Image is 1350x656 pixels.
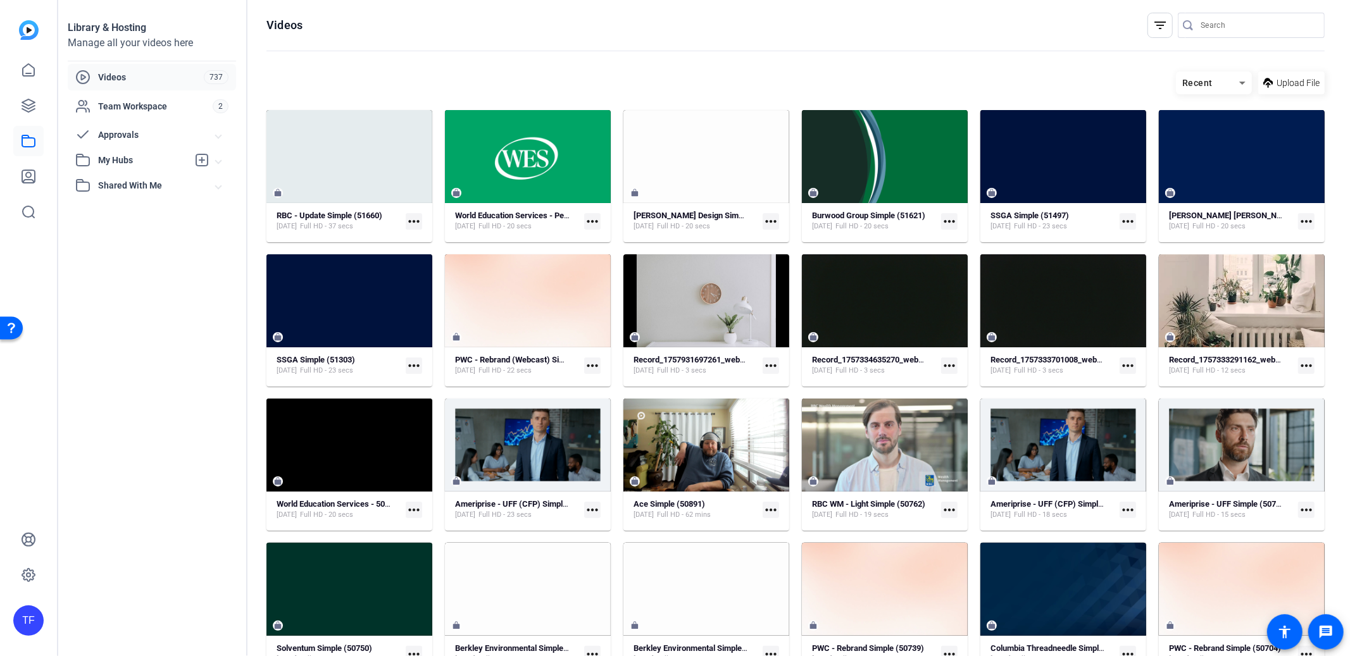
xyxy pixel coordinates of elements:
[1298,357,1315,374] mat-icon: more_horiz
[941,213,958,230] mat-icon: more_horiz
[68,173,236,198] mat-expansion-panel-header: Shared With Me
[812,221,832,232] span: [DATE]
[1318,624,1334,640] mat-icon: message
[1258,71,1325,94] button: Upload File
[455,366,475,376] span: [DATE]
[941,502,958,518] mat-icon: more_horiz
[277,510,297,520] span: [DATE]
[1201,18,1315,33] input: Search
[812,211,936,232] a: Burwood Group Simple (51621)[DATE]Full HD - 20 secs
[1014,221,1067,232] span: Full HD - 23 secs
[1120,502,1136,518] mat-icon: more_horiz
[68,122,236,147] mat-expansion-panel-header: Approvals
[406,357,422,374] mat-icon: more_horiz
[455,643,594,653] strong: Berkley Environmental Simple (50747)
[1298,213,1315,230] mat-icon: more_horiz
[455,211,579,232] a: World Education Services - Peer Perspective Simple (51652)[DATE]Full HD - 20 secs
[266,18,303,33] h1: Videos
[634,221,654,232] span: [DATE]
[1169,499,1293,520] a: Ameriprise - UFF Simple (50758)[DATE]Full HD - 15 secs
[634,366,654,376] span: [DATE]
[1169,355,1291,364] strong: Record_1757333291162_webcam
[812,499,936,520] a: RBC WM - Light Simple (50762)[DATE]Full HD - 19 secs
[812,643,924,653] strong: PWC - Rebrand Simple (50739)
[204,70,228,84] span: 737
[277,499,465,509] strong: World Education Services - 50 Years Simple (51089)
[634,499,758,520] a: Ace Simple (50891)[DATE]Full HD - 62 mins
[455,510,475,520] span: [DATE]
[455,499,597,509] strong: Ameriprise - UFF (CFP) Simple (50953)
[812,355,934,364] strong: Record_1757334635270_webcam
[1169,211,1293,232] a: [PERSON_NAME] [PERSON_NAME] (New) Simple (51427)[DATE]Full HD - 20 secs
[812,211,925,220] strong: Burwood Group Simple (51621)
[213,99,228,113] span: 2
[763,357,779,374] mat-icon: more_horiz
[812,366,832,376] span: [DATE]
[812,355,936,376] a: Record_1757334635270_webcam[DATE]Full HD - 3 secs
[1192,510,1246,520] span: Full HD - 15 secs
[19,20,39,40] img: blue-gradient.svg
[277,643,372,653] strong: Solventum Simple (50750)
[68,20,236,35] div: Library & Hosting
[455,499,579,520] a: Ameriprise - UFF (CFP) Simple (50953)[DATE]Full HD - 23 secs
[1169,366,1189,376] span: [DATE]
[300,221,353,232] span: Full HD - 37 secs
[1169,221,1189,232] span: [DATE]
[1014,510,1067,520] span: Full HD - 18 secs
[991,499,1115,520] a: Ameriprise - UFF (CFP) Simple (50759)[DATE]Full HD - 18 secs
[991,366,1011,376] span: [DATE]
[584,357,601,374] mat-icon: more_horiz
[1277,77,1320,90] span: Upload File
[455,355,607,364] strong: PWC - Rebrand (Webcast) Simple (51327)
[657,366,706,376] span: Full HD - 3 secs
[277,211,401,232] a: RBC - Update Simple (51660)[DATE]Full HD - 37 secs
[835,510,889,520] span: Full HD - 19 secs
[991,355,1113,364] strong: Record_1757333701008_webcam
[13,605,44,636] div: TF
[657,221,710,232] span: Full HD - 20 secs
[478,510,532,520] span: Full HD - 23 secs
[835,221,889,232] span: Full HD - 20 secs
[455,211,674,220] strong: World Education Services - Peer Perspective Simple (51652)
[478,366,532,376] span: Full HD - 22 secs
[991,211,1069,220] strong: SSGA Simple (51497)
[634,211,780,220] strong: [PERSON_NAME] Design Simple (51623)
[1014,366,1063,376] span: Full HD - 3 secs
[1153,18,1168,33] mat-icon: filter_list
[98,100,213,113] span: Team Workspace
[1120,213,1136,230] mat-icon: more_horiz
[991,221,1011,232] span: [DATE]
[406,213,422,230] mat-icon: more_horiz
[1169,643,1281,653] strong: PWC - Rebrand Simple (50704)
[584,502,601,518] mat-icon: more_horiz
[98,71,204,84] span: Videos
[634,355,756,364] strong: Record_1757931697261_webcam
[991,355,1115,376] a: Record_1757333701008_webcam[DATE]Full HD - 3 secs
[98,128,216,142] span: Approvals
[98,179,216,192] span: Shared With Me
[1192,366,1246,376] span: Full HD - 12 secs
[277,355,401,376] a: SSGA Simple (51303)[DATE]Full HD - 23 secs
[584,213,601,230] mat-icon: more_horiz
[634,499,705,509] strong: Ace Simple (50891)
[634,643,772,653] strong: Berkley Environmental Simple (50746)
[634,355,758,376] a: Record_1757931697261_webcam[DATE]Full HD - 3 secs
[277,366,297,376] span: [DATE]
[455,355,579,376] a: PWC - Rebrand (Webcast) Simple (51327)[DATE]Full HD - 22 secs
[991,211,1115,232] a: SSGA Simple (51497)[DATE]Full HD - 23 secs
[1120,357,1136,374] mat-icon: more_horiz
[657,510,711,520] span: Full HD - 62 mins
[277,499,401,520] a: World Education Services - 50 Years Simple (51089)[DATE]Full HD - 20 secs
[1169,355,1293,376] a: Record_1757333291162_webcam[DATE]Full HD - 12 secs
[68,147,236,173] mat-expansion-panel-header: My Hubs
[300,366,353,376] span: Full HD - 23 secs
[991,499,1133,509] strong: Ameriprise - UFF (CFP) Simple (50759)
[455,221,475,232] span: [DATE]
[634,510,654,520] span: [DATE]
[991,643,1134,653] strong: Columbia Threadneedle Simple (50716)
[277,355,355,364] strong: SSGA Simple (51303)
[835,366,885,376] span: Full HD - 3 secs
[1298,502,1315,518] mat-icon: more_horiz
[991,510,1011,520] span: [DATE]
[634,211,758,232] a: [PERSON_NAME] Design Simple (51623)[DATE]Full HD - 20 secs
